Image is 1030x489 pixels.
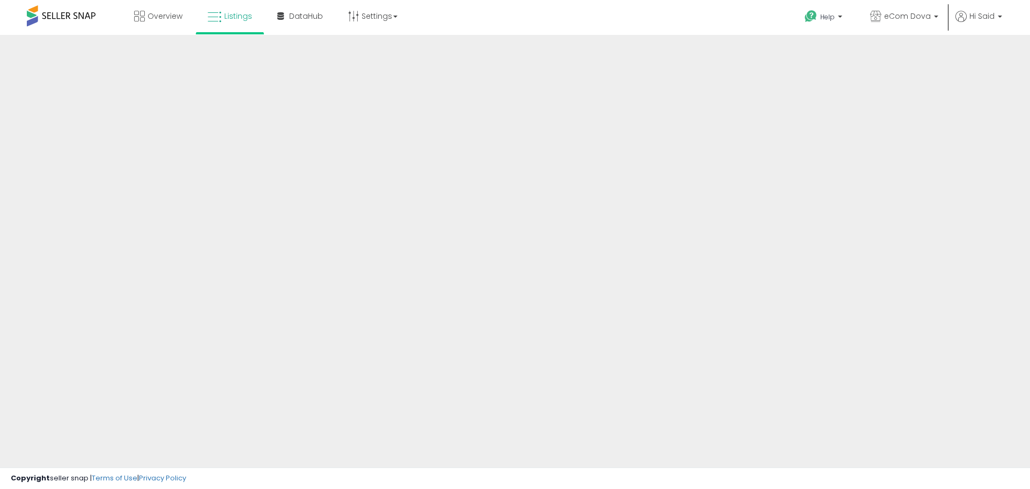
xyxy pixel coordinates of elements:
a: Help [796,2,853,35]
span: Listings [224,11,252,21]
strong: Copyright [11,473,50,483]
span: Hi Said [969,11,995,21]
a: Terms of Use [92,473,137,483]
a: Privacy Policy [139,473,186,483]
i: Get Help [804,10,818,23]
span: eCom Dova [884,11,931,21]
span: Help [820,12,835,21]
a: Hi Said [955,11,1002,35]
span: Overview [148,11,182,21]
div: seller snap | | [11,473,186,484]
span: DataHub [289,11,323,21]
